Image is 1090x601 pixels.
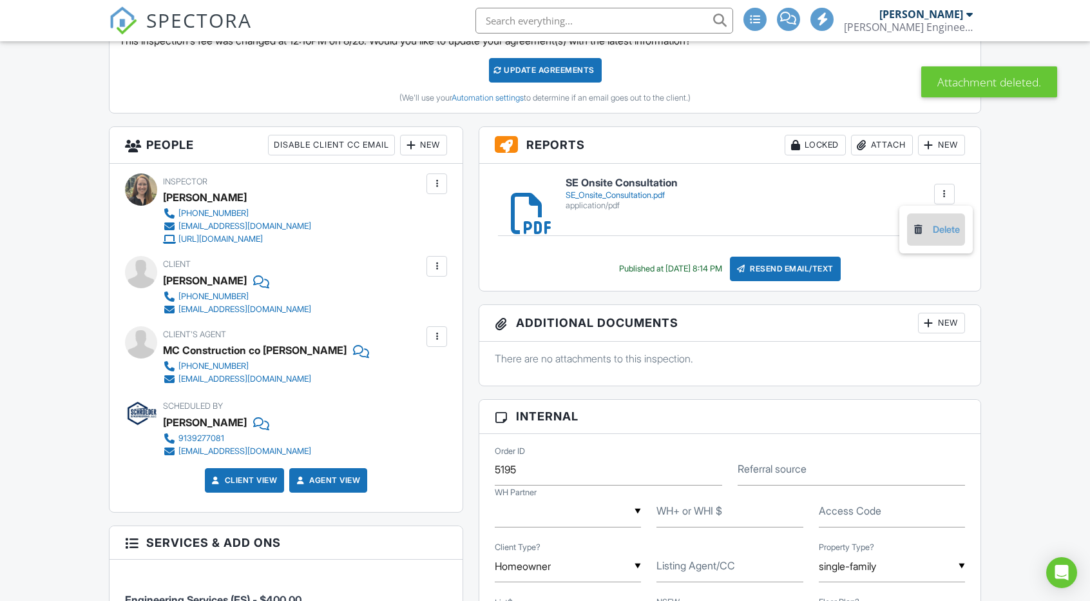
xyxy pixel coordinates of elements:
div: Locked [785,135,846,155]
h3: Services & Add ons [110,526,463,560]
div: Published at [DATE] 8:14 PM [619,264,722,274]
label: Order ID [495,446,525,457]
label: Listing Agent/CC [656,558,735,573]
h3: People [110,127,463,164]
div: application/pdf [566,201,678,211]
div: Schroeder Engineering, LLC [844,21,973,34]
span: SPECTORA [146,6,252,34]
a: Client View [209,474,278,487]
span: Client's Agent [163,330,226,339]
div: [PHONE_NUMBER] [178,361,249,371]
h3: Additional Documents [479,305,980,342]
label: WH+ or WHI $ [656,504,722,518]
h3: Internal [479,400,980,433]
h3: Reports [479,127,980,164]
a: Agent View [294,474,360,487]
span: Inspector [163,177,207,186]
div: 9139277081 [178,433,224,444]
a: SE Onsite Consultation SE_Onsite_Consultation.pdf application/pdf [566,177,678,210]
div: [EMAIL_ADDRESS][DOMAIN_NAME] [178,221,311,232]
div: Attach [851,135,913,155]
input: Listing Agent/CC [656,551,803,582]
input: WH+ or WHI $ [656,496,803,527]
div: MC Construction co [PERSON_NAME] [163,340,347,360]
div: (We'll use your to determine if an email goes out to the client.) [119,93,971,103]
label: Referral source [738,462,807,476]
a: SPECTORA [109,17,252,44]
div: SE_Onsite_Consultation.pdf [566,190,678,201]
p: There are no attachments to this inspection. [495,351,965,366]
a: Automation settings [452,93,524,103]
a: [URL][DOMAIN_NAME] [163,233,311,246]
div: [PERSON_NAME] [879,8,963,21]
input: Access Code [819,496,965,527]
a: [EMAIL_ADDRESS][DOMAIN_NAME] [163,303,311,316]
div: [PERSON_NAME] [163,413,247,432]
a: [EMAIL_ADDRESS][DOMAIN_NAME] [163,445,311,458]
label: Access Code [819,504,881,518]
label: WH Partner [495,487,537,498]
div: [EMAIL_ADDRESS][DOMAIN_NAME] [178,446,311,457]
div: New [400,135,447,155]
div: [EMAIL_ADDRESS][DOMAIN_NAME] [178,374,311,384]
div: Attachment deleted. [921,66,1057,97]
div: [URL][DOMAIN_NAME] [178,234,263,244]
div: [PHONE_NUMBER] [178,291,249,302]
div: Resend Email/Text [730,257,841,281]
span: Client [163,259,191,269]
a: 9139277081 [163,432,311,445]
label: Property Type? [819,542,874,553]
label: Client Type? [495,542,540,553]
a: [PHONE_NUMBER] [163,290,311,303]
input: Search everything... [475,8,733,34]
div: New [918,135,965,155]
a: [PHONE_NUMBER] [163,360,359,373]
div: This inspection's fee was changed at 12:16PM on 8/28. Would you like to update your agreement(s) ... [110,24,980,113]
div: [PERSON_NAME] [163,271,247,290]
div: [EMAIL_ADDRESS][DOMAIN_NAME] [178,304,311,315]
div: [PHONE_NUMBER] [178,208,249,219]
div: Disable Client CC Email [268,135,395,155]
span: Scheduled By [163,401,223,411]
a: Delete [912,222,960,237]
a: [PHONE_NUMBER] [163,207,311,220]
h6: SE Onsite Consultation [566,177,678,189]
div: [PERSON_NAME] [163,188,247,207]
a: [EMAIL_ADDRESS][DOMAIN_NAME] [163,373,359,386]
div: Update Agreements [489,58,602,83]
div: Open Intercom Messenger [1046,557,1077,588]
div: New [918,313,965,333]
img: The Best Home Inspection Software - Spectora [109,6,137,35]
a: [EMAIL_ADDRESS][DOMAIN_NAME] [163,220,311,233]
